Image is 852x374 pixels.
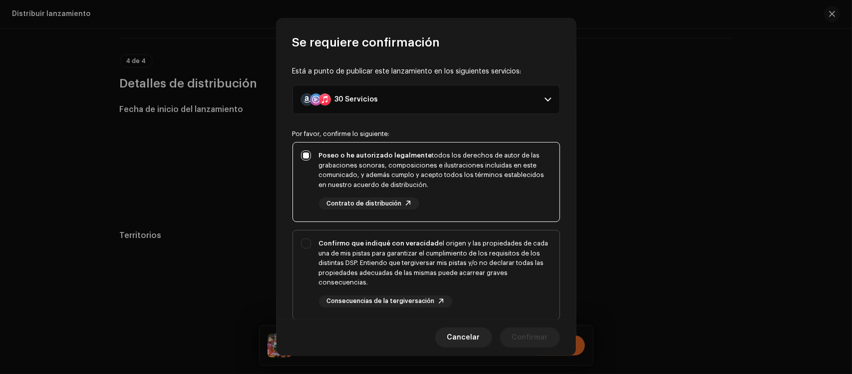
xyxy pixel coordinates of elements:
[292,230,560,320] p-togglebutton: Confirmo que indiqué con veracidadel origen y las propiedades de cada una de mis pistas para gara...
[512,327,548,347] span: Confirmar
[327,298,435,304] span: Consecuencias de la tergiversación
[319,238,552,287] div: el origen y las propiedades de cada una de mis pistas para garantizar el cumplimiento de los requ...
[319,150,552,189] div: todos los derechos de autor de las grabaciones sonoras, composiciones e ilustraciones incluidas e...
[500,327,560,347] button: Confirmar
[292,130,560,138] div: Por favor, confirme lo siguiente:
[319,152,432,158] strong: Poseo o he autorizado legalmente
[292,66,560,77] div: Está a punto de publicar este lanzamiento en los siguientes servicios:
[447,327,480,347] span: Cancelar
[292,34,440,50] span: Se requiere confirmación
[292,85,560,114] p-accordion-header: 30 Servicios
[327,200,402,207] span: Contrato de distribución
[292,142,560,222] p-togglebutton: Poseo o he autorizado legalmentetodos los derechos de autor de las grabaciones sonoras, composici...
[335,95,378,103] div: 30 Servicios
[435,327,492,347] button: Cancelar
[319,240,439,246] strong: Confirmo que indiqué con veracidad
